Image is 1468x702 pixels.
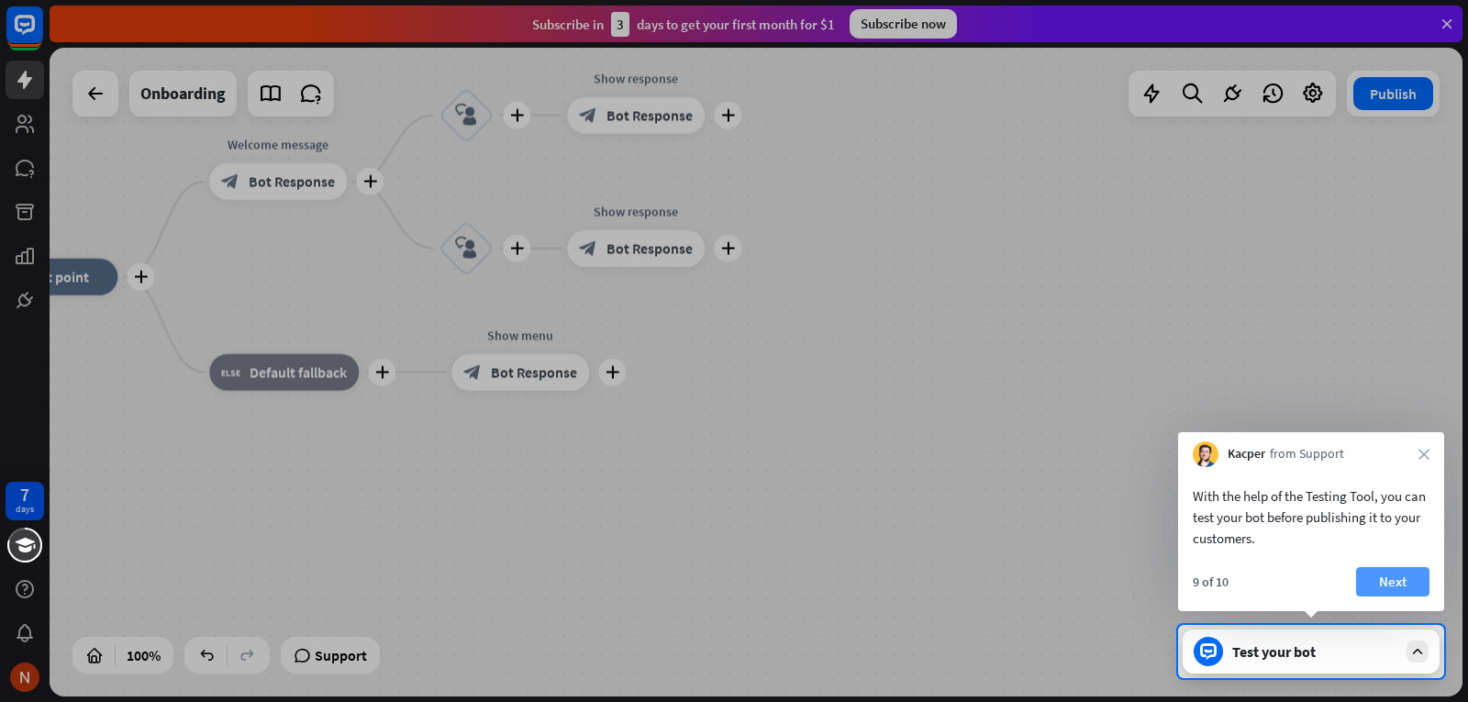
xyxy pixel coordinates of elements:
div: With the help of the Testing Tool, you can test your bot before publishing it to your customers. [1193,485,1429,549]
span: Kacper [1228,445,1265,463]
button: Open LiveChat chat widget [15,7,70,62]
div: Test your bot [1232,642,1397,661]
button: Next [1356,567,1429,596]
span: from Support [1270,445,1344,463]
div: 9 of 10 [1193,574,1229,590]
i: close [1418,449,1429,460]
